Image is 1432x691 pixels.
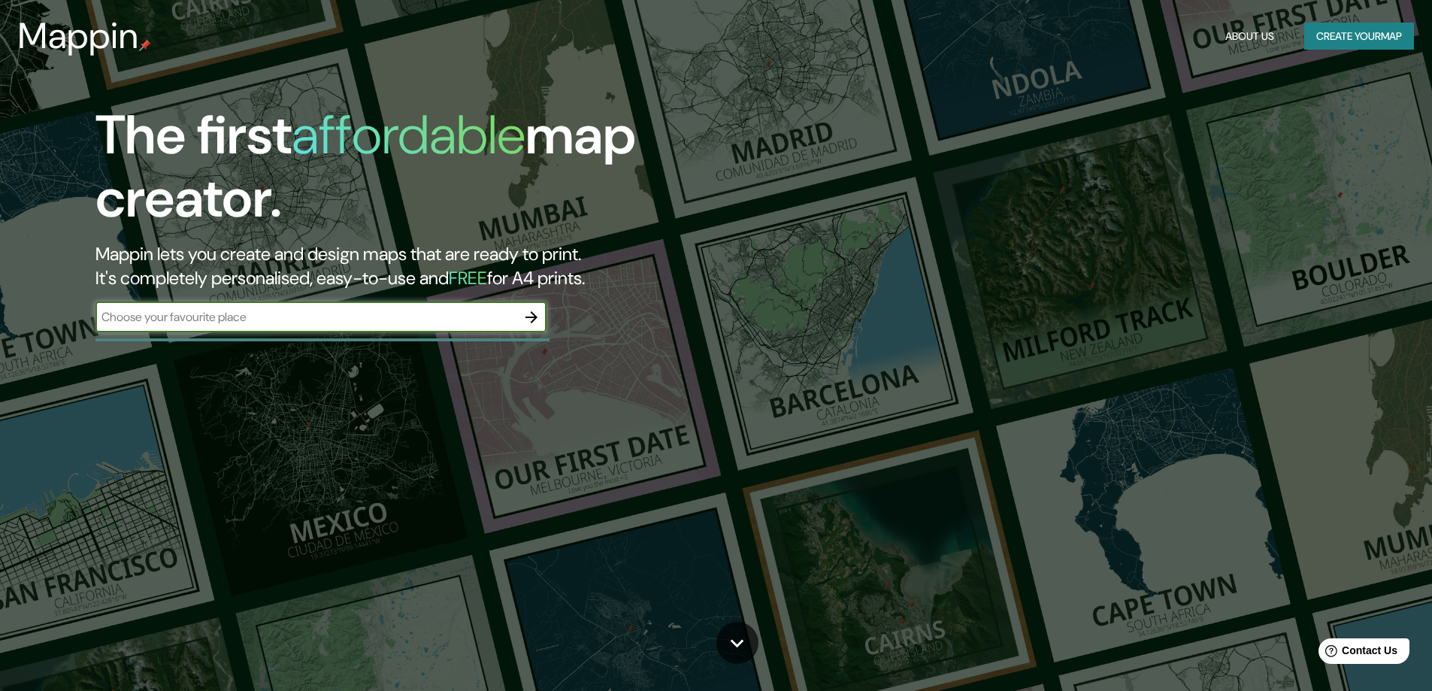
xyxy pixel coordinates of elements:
iframe: Help widget launcher [1298,632,1415,674]
h3: Mappin [18,15,139,57]
button: About Us [1219,23,1280,50]
h1: The first map creator. [95,104,812,242]
input: Choose your favourite place [95,308,516,326]
h5: FREE [449,266,487,289]
h2: Mappin lets you create and design maps that are ready to print. It's completely personalised, eas... [95,242,812,290]
button: Create yourmap [1304,23,1414,50]
img: mappin-pin [139,39,151,51]
h1: affordable [292,100,525,170]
